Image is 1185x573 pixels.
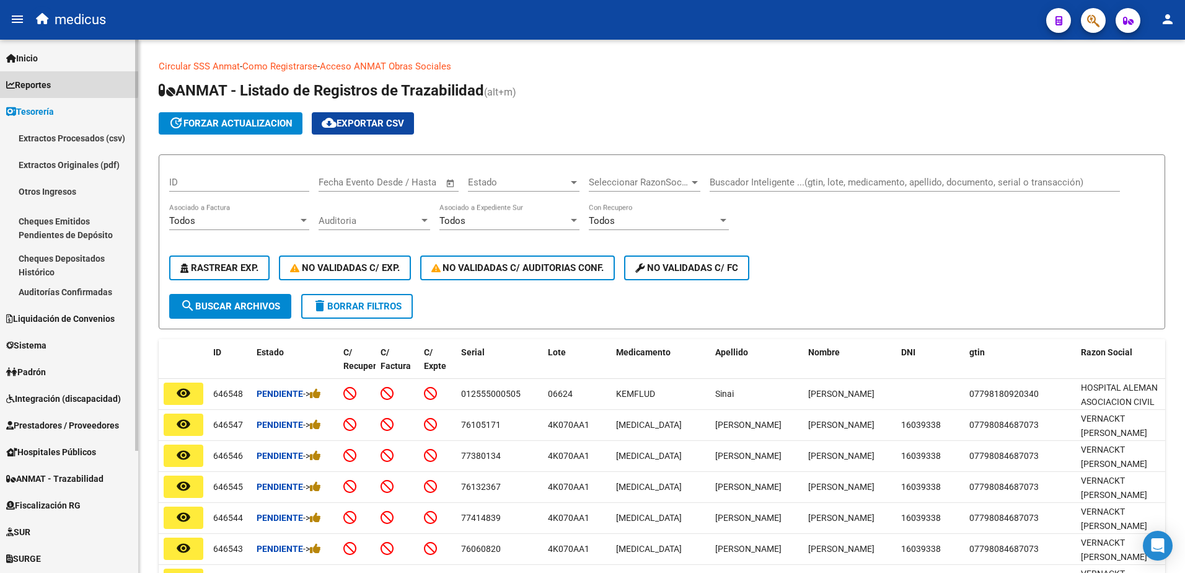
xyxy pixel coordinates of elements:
[290,262,400,273] span: No Validadas c/ Exp.
[176,479,191,494] mat-icon: remove_red_eye
[213,451,243,461] span: 646546
[1081,476,1147,500] span: VERNACKT [PERSON_NAME]
[624,255,749,280] button: No validadas c/ FC
[213,482,243,492] span: 646545
[6,339,46,352] span: Sistema
[901,347,915,357] span: DNI
[6,499,81,512] span: Fiscalización RG
[543,339,611,394] datatable-header-cell: Lote
[208,339,252,394] datatable-header-cell: ID
[589,215,615,226] span: Todos
[444,176,458,190] button: Open calendar
[6,105,54,118] span: Tesorería
[896,339,964,394] datatable-header-cell: DNI
[322,118,404,129] span: Exportar CSV
[312,112,414,135] button: Exportar CSV
[242,61,317,72] a: Como Registrarse
[548,389,573,399] span: 06624
[303,544,321,554] span: ->
[169,115,183,130] mat-icon: update
[710,339,803,394] datatable-header-cell: Apellido
[1081,445,1147,469] span: VERNACKT [PERSON_NAME]
[213,389,243,399] span: 646548
[616,347,671,357] span: Medicamento
[257,347,284,357] span: Estado
[6,78,51,92] span: Reportes
[381,347,411,371] span: C/ Factura
[635,262,738,273] span: No validadas c/ FC
[6,51,38,65] span: Inicio
[808,544,874,554] span: [PERSON_NAME]
[461,513,501,523] span: 77414839
[1081,414,1147,438] span: VERNACKT [PERSON_NAME]
[431,262,604,273] span: No Validadas c/ Auditorias Conf.
[169,118,293,129] span: forzar actualizacion
[461,544,501,554] span: 76060820
[548,544,589,554] span: 4K070AA1
[969,482,1039,492] span: 07798084687073
[1160,12,1175,27] mat-icon: person
[159,112,302,135] button: forzar actualizacion
[461,389,521,399] span: 012555000505
[159,82,484,99] span: ANMAT - Listado de Registros de Trazabilidad
[169,255,270,280] button: Rastrear Exp.
[1081,538,1147,562] span: VERNACKT [PERSON_NAME]
[6,392,121,406] span: Integración (discapacidad)
[468,177,568,188] span: Estado
[461,347,485,357] span: Serial
[808,420,874,430] span: [PERSON_NAME]
[176,510,191,525] mat-icon: remove_red_eye
[420,255,615,280] button: No Validadas c/ Auditorias Conf.
[257,544,303,554] strong: Pendiente
[901,451,941,461] span: 16039338
[715,420,782,430] span: [PERSON_NAME]
[456,339,543,394] datatable-header-cell: Serial
[176,417,191,432] mat-icon: remove_red_eye
[715,451,782,461] span: [PERSON_NAME]
[484,86,516,98] span: (alt+m)
[312,298,327,313] mat-icon: delete
[303,389,321,399] span: ->
[901,420,941,430] span: 16039338
[319,177,369,188] input: Fecha inicio
[319,215,419,226] span: Auditoria
[803,339,896,394] datatable-header-cell: Nombre
[6,445,96,459] span: Hospitales Públicos
[6,525,30,539] span: SUR
[969,420,1039,430] span: 07798084687073
[548,420,589,430] span: 4K070AA1
[213,420,243,430] span: 646547
[180,298,195,313] mat-icon: search
[1076,339,1169,394] datatable-header-cell: Razon Social
[322,115,337,130] mat-icon: cloud_download
[180,262,258,273] span: Rastrear Exp.
[1143,531,1173,561] div: Open Intercom Messenger
[461,451,501,461] span: 77380134
[611,339,710,394] datatable-header-cell: Medicamento
[55,6,106,33] span: medicus
[616,482,682,492] span: [MEDICAL_DATA]
[969,389,1039,399] span: 07798180920340
[461,420,501,430] span: 76105171
[180,301,280,312] span: Buscar Archivos
[213,347,221,357] span: ID
[169,294,291,319] button: Buscar Archivos
[715,513,782,523] span: [PERSON_NAME]
[808,389,874,399] span: [PERSON_NAME]
[176,541,191,556] mat-icon: remove_red_eye
[616,451,682,461] span: [MEDICAL_DATA]
[808,482,874,492] span: [PERSON_NAME]
[548,451,589,461] span: 4K070AA1
[1081,507,1147,531] span: VERNACKT [PERSON_NAME]
[303,482,321,492] span: ->
[715,389,734,399] span: Sinai
[964,339,1076,394] datatable-header-cell: gtin
[1081,383,1158,407] span: HOSPITAL ALEMAN ASOCIACION CIVIL
[616,513,682,523] span: [MEDICAL_DATA]
[257,513,303,523] strong: Pendiente
[969,451,1039,461] span: 07798084687073
[419,339,456,394] datatable-header-cell: C/ Expte
[1081,347,1132,357] span: Razon Social
[303,513,321,523] span: ->
[320,61,451,72] a: Acceso ANMAT Obras Sociales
